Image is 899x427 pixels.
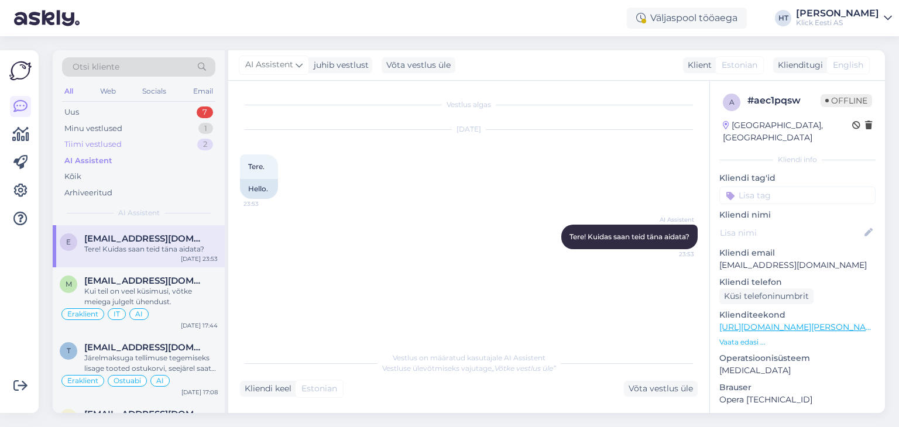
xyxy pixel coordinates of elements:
div: AI Assistent [64,155,112,167]
div: Kliendi keel [240,383,291,395]
div: [DATE] 23:53 [181,254,218,263]
span: 23:53 [243,199,287,208]
div: Vestlus algas [240,99,698,110]
p: Vaata edasi ... [719,337,876,347]
p: [EMAIL_ADDRESS][DOMAIN_NAME] [719,259,876,271]
div: All [62,84,76,99]
span: Vestluse ülevõtmiseks vajutage [382,364,556,373]
a: [PERSON_NAME]Klick Eesti AS [796,9,892,27]
div: Kliendi info [719,154,876,165]
div: 7 [197,106,213,118]
div: Klient [683,59,712,71]
div: Kõik [64,171,81,182]
div: Arhiveeritud [64,187,112,199]
span: English [833,59,863,71]
div: [GEOGRAPHIC_DATA], [GEOGRAPHIC_DATA] [723,119,852,144]
div: 1 [198,123,213,135]
p: Kliendi telefon [719,276,876,288]
div: Tiimi vestlused [64,139,122,150]
div: Web [98,84,118,99]
div: juhib vestlust [309,59,369,71]
span: 23:53 [650,250,694,259]
span: AI Assistent [118,208,160,218]
div: HT [775,10,791,26]
div: Uus [64,106,79,118]
a: [URL][DOMAIN_NAME][PERSON_NAME] [719,322,881,332]
div: Socials [140,84,169,99]
span: Otsi kliente [73,61,119,73]
p: Kliendi email [719,247,876,259]
div: Järelmaksuga tellimuse tegemiseks lisage tooted ostukorvi, seejärel saate ostukorvis suunduda kas... [84,353,218,374]
div: Tere! Kuidas saan teid täna aidata? [84,244,218,254]
span: Offline [821,94,872,107]
div: Küsi telefoninumbrit [719,288,814,304]
div: Võta vestlus üle [624,381,698,397]
div: 2 [197,139,213,150]
span: AI [135,311,143,318]
span: e [66,237,71,246]
span: Eraklient [67,377,98,384]
span: IT [114,311,120,318]
span: AI Assistent [245,58,293,71]
div: Väljaspool tööaega [627,8,747,29]
span: Ostuabi [114,377,141,384]
span: mattikottise@gmail.com [84,276,206,286]
div: Klienditugi [773,59,823,71]
span: Estonian [722,59,757,71]
span: Vestlus on määratud kasutajale AI Assistent [393,353,545,362]
span: AI [156,377,164,384]
p: Brauser [719,381,876,394]
span: eismelemil445@gmail.com [84,233,206,244]
span: Tere! Kuidas saan teid täna aidata? [569,232,689,241]
span: sergei1105@mail.ru [84,409,206,419]
div: [DATE] [240,124,698,135]
div: Kui teil on veel küsimusi, võtke meiega julgelt ühendust. [84,286,218,307]
span: t [67,346,71,355]
div: # aec1pqsw [747,94,821,108]
span: a [729,98,735,106]
input: Lisa tag [719,187,876,204]
div: Email [191,84,215,99]
div: [DATE] 17:08 [181,388,218,397]
span: AI Assistent [650,215,694,224]
span: m [66,280,72,288]
div: Hello. [240,179,278,199]
div: Klick Eesti AS [796,18,879,27]
span: Eraklient [67,311,98,318]
p: [MEDICAL_DATA] [719,364,876,377]
div: [PERSON_NAME] [796,9,879,18]
div: [DATE] 17:44 [181,321,218,330]
span: Estonian [301,383,337,395]
div: Minu vestlused [64,123,122,135]
span: tarnokevin@gmail.com [84,342,206,353]
p: Klienditeekond [719,309,876,321]
img: Askly Logo [9,60,32,82]
i: „Võtke vestlus üle” [492,364,556,373]
div: Võta vestlus üle [382,57,455,73]
p: Kliendi tag'id [719,172,876,184]
p: Opera [TECHNICAL_ID] [719,394,876,406]
p: Kliendi nimi [719,209,876,221]
span: Tere. [248,162,265,171]
p: Operatsioonisüsteem [719,352,876,364]
input: Lisa nimi [720,226,862,239]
